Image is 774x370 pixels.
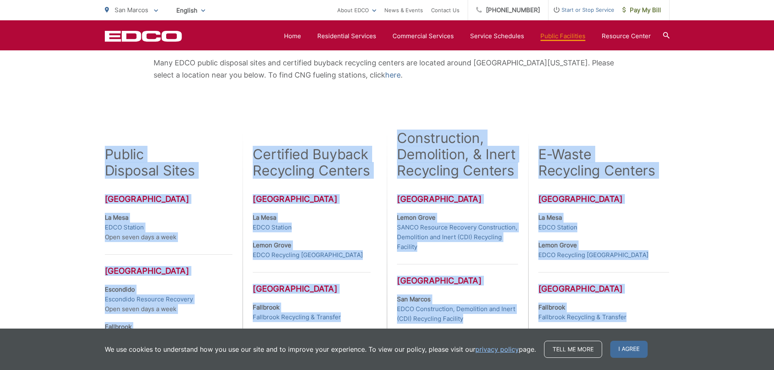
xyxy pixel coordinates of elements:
h3: [GEOGRAPHIC_DATA] [253,272,371,294]
strong: La Mesa [253,214,276,221]
strong: La Mesa [538,214,562,221]
a: privacy policy [475,344,519,354]
p: Open seven days a week [105,213,233,242]
h3: [GEOGRAPHIC_DATA] [397,264,518,286]
p: We use cookies to understand how you use our site and to improve your experience. To view our pol... [105,344,536,354]
h2: Certified Buyback Recycling Centers [253,146,371,179]
a: EDCO Station [538,223,577,232]
strong: Lemon Grove [538,241,577,249]
a: Residential Services [317,31,376,41]
a: Resource Center [602,31,651,41]
strong: Lemon Grove [397,214,436,221]
strong: Lemon Grove [253,241,291,249]
a: EDCO Recycling [GEOGRAPHIC_DATA] [253,250,363,260]
a: Tell me more [544,341,602,358]
a: EDCO Construction, Demolition and Inert (CDI) Recycling Facility [397,304,518,324]
a: EDCO Station [253,223,292,232]
strong: La Mesa [105,214,128,221]
a: Commercial Services [392,31,454,41]
a: About EDCO [337,5,376,15]
span: English [170,3,211,17]
p: Open seven days a week [105,285,233,314]
span: I agree [610,341,648,358]
a: News & Events [384,5,423,15]
a: here [385,69,401,81]
strong: Fallbrook [538,303,565,311]
a: EDCD logo. Return to the homepage. [105,30,182,42]
h3: [GEOGRAPHIC_DATA] [397,194,518,204]
span: Many EDCO public disposal sites and certified buyback recycling centers are located around [GEOGR... [154,58,614,79]
a: EDCO Recycling [GEOGRAPHIC_DATA] [538,250,648,260]
h3: [GEOGRAPHIC_DATA] [105,254,233,276]
a: Contact Us [431,5,460,15]
h3: [GEOGRAPHIC_DATA] [538,194,669,204]
h2: E-Waste Recycling Centers [538,146,655,179]
span: Pay My Bill [622,5,661,15]
h3: [GEOGRAPHIC_DATA] [105,194,233,204]
h2: Public Disposal Sites [105,146,195,179]
h2: Construction, Demolition, & Inert Recycling Centers [397,130,518,179]
h3: [GEOGRAPHIC_DATA] [538,272,669,294]
strong: Escondido [105,286,135,293]
a: EDCO Station [105,223,144,232]
a: Escondido Resource Recovery [105,294,193,304]
h3: [GEOGRAPHIC_DATA] [253,194,371,204]
a: Fallbrook Recycling & Transfer [538,312,627,322]
a: Service Schedules [470,31,524,41]
a: Fallbrook Recycling & Transfer [253,312,341,322]
strong: Fallbrook [105,323,132,331]
span: San Marcos [115,6,148,14]
a: SANCO Resource Recovery Construction, Demolition and Inert (CDI) Recycling Facility [397,223,518,252]
a: Public Facilities [540,31,585,41]
a: Home [284,31,301,41]
strong: San Marcos [397,295,431,303]
strong: Fallbrook [253,303,280,311]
